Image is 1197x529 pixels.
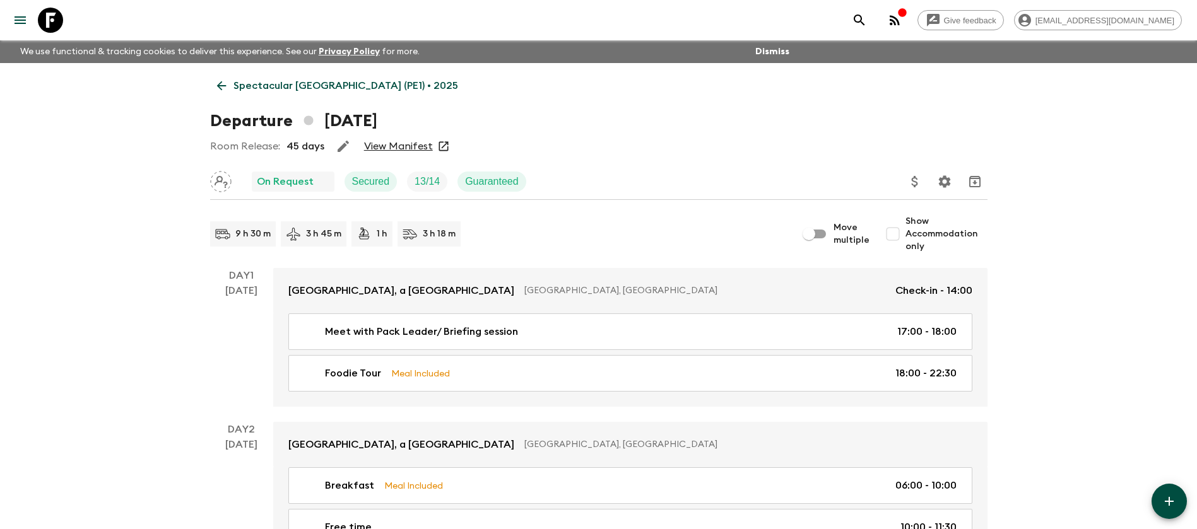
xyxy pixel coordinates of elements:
[288,467,972,504] a: BreakfastMeal Included06:00 - 10:00
[917,10,1004,30] a: Give feedback
[15,40,425,63] p: We use functional & tracking cookies to deliver this experience. See our for more.
[847,8,872,33] button: search adventures
[902,169,928,194] button: Update Price, Early Bird Discount and Costs
[210,422,273,437] p: Day 2
[905,215,988,253] span: Show Accommodation only
[407,171,447,192] div: Trip Fill
[325,366,381,381] p: Foodie Tour
[210,73,465,98] a: Spectacular [GEOGRAPHIC_DATA] (PE1) • 2025
[288,355,972,392] a: Foodie TourMeal Included18:00 - 22:30
[288,437,514,452] p: [GEOGRAPHIC_DATA], a [GEOGRAPHIC_DATA]
[288,313,972,350] a: Meet with Pack Leader/ Briefing session17:00 - 18:00
[1029,16,1181,25] span: [EMAIL_ADDRESS][DOMAIN_NAME]
[273,422,988,467] a: [GEOGRAPHIC_DATA], a [GEOGRAPHIC_DATA][GEOGRAPHIC_DATA], [GEOGRAPHIC_DATA]
[325,478,374,493] p: Breakfast
[834,221,870,247] span: Move multiple
[962,169,988,194] button: Archive (Completed, Cancelled or Unsynced Departures only)
[895,478,957,493] p: 06:00 - 10:00
[235,228,271,240] p: 9 h 30 m
[8,8,33,33] button: menu
[932,169,957,194] button: Settings
[415,174,440,189] p: 13 / 14
[377,228,387,240] p: 1 h
[352,174,390,189] p: Secured
[319,47,380,56] a: Privacy Policy
[325,324,518,339] p: Meet with Pack Leader/ Briefing session
[384,479,443,492] p: Meal Included
[286,139,324,154] p: 45 days
[345,171,398,192] div: Secured
[465,174,519,189] p: Guaranteed
[225,283,257,407] div: [DATE]
[210,139,280,154] p: Room Release:
[233,78,458,93] p: Spectacular [GEOGRAPHIC_DATA] (PE1) • 2025
[897,324,957,339] p: 17:00 - 18:00
[1014,10,1182,30] div: [EMAIL_ADDRESS][DOMAIN_NAME]
[895,283,972,298] p: Check-in - 14:00
[257,174,314,189] p: On Request
[210,268,273,283] p: Day 1
[273,268,988,313] a: [GEOGRAPHIC_DATA], a [GEOGRAPHIC_DATA][GEOGRAPHIC_DATA], [GEOGRAPHIC_DATA]Check-in - 14:00
[752,43,793,61] button: Dismiss
[391,366,450,380] p: Meal Included
[423,228,456,240] p: 3 h 18 m
[895,366,957,381] p: 18:00 - 22:30
[364,140,433,153] a: View Manifest
[937,16,1003,25] span: Give feedback
[306,228,341,240] p: 3 h 45 m
[288,283,514,298] p: [GEOGRAPHIC_DATA], a [GEOGRAPHIC_DATA]
[524,284,885,297] p: [GEOGRAPHIC_DATA], [GEOGRAPHIC_DATA]
[210,175,232,185] span: Assign pack leader
[524,438,962,451] p: [GEOGRAPHIC_DATA], [GEOGRAPHIC_DATA]
[210,108,377,134] h1: Departure [DATE]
